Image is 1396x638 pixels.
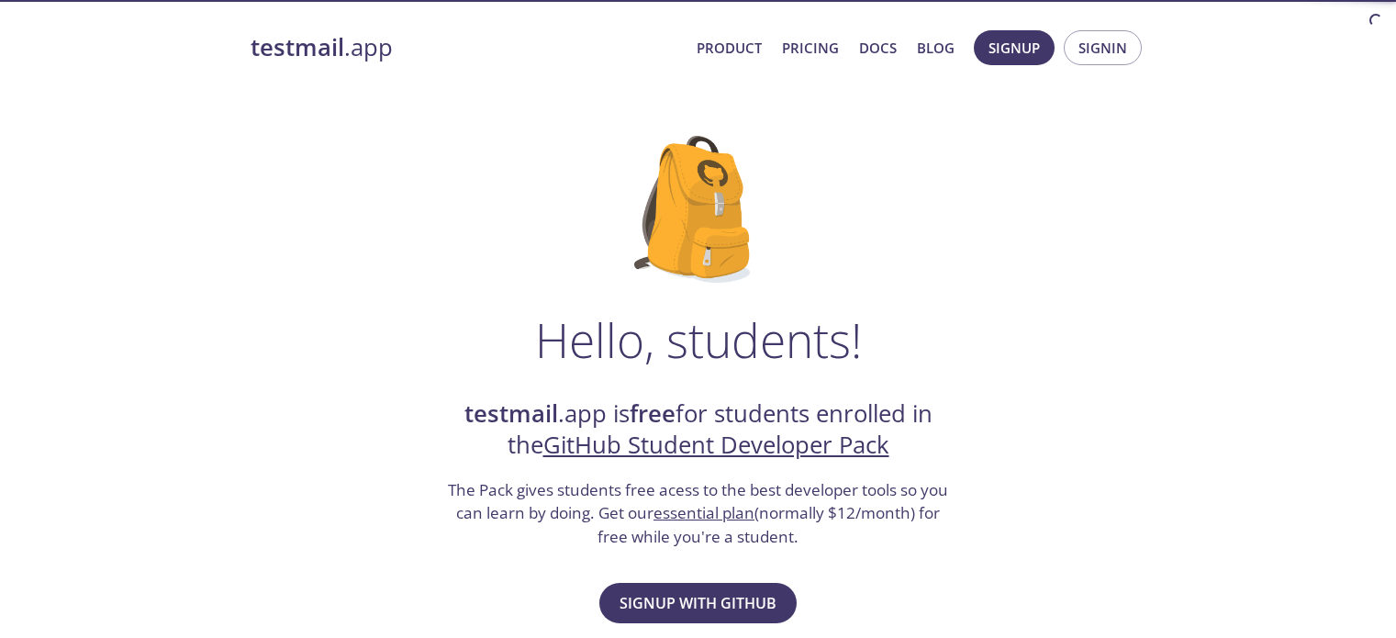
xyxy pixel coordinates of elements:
h2: .app is for students enrolled in the [446,398,951,462]
span: Signin [1078,36,1127,60]
strong: free [630,397,676,430]
button: Signin [1064,30,1142,65]
a: Product [697,36,762,60]
button: Signup with GitHub [599,583,797,623]
a: essential plan [653,502,754,523]
strong: testmail [464,397,558,430]
a: Docs [859,36,897,60]
h1: Hello, students! [535,312,862,367]
a: GitHub Student Developer Pack [543,429,889,461]
strong: testmail [251,31,344,63]
span: Signup with GitHub [620,590,776,616]
h3: The Pack gives students free acess to the best developer tools so you can learn by doing. Get our... [446,478,951,549]
a: testmail.app [251,32,682,63]
a: Blog [917,36,955,60]
a: Pricing [782,36,839,60]
button: Signup [974,30,1055,65]
span: Signup [988,36,1040,60]
img: github-student-backpack.png [634,136,762,283]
